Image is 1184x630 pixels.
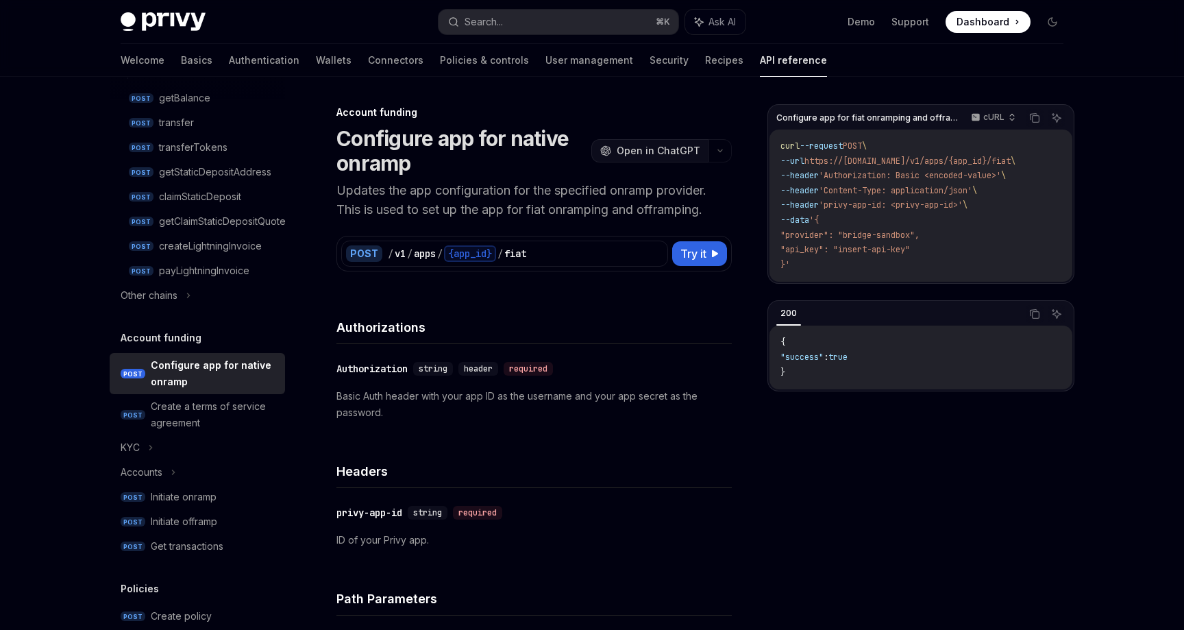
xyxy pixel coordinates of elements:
[650,44,689,77] a: Security
[336,532,732,548] p: ID of your Privy app.
[368,44,423,77] a: Connectors
[760,44,827,77] a: API reference
[819,185,972,196] span: 'Content-Type: application/json'
[151,398,277,431] div: Create a terms of service agreement
[819,199,963,210] span: 'privy-app-id: <privy-app-id>'
[780,170,819,181] span: --header
[151,608,212,625] div: Create policy
[336,181,732,219] p: Updates the app configuration for the specified onramp provider. This is used to set up the app f...
[151,513,217,530] div: Initiate offramp
[388,247,393,261] div: /
[824,352,828,363] span: :
[809,215,819,226] span: '{
[804,156,1011,167] span: https://[DOMAIN_NAME]/v1/apps/{app_id}/fiat
[151,489,217,505] div: Initiate onramp
[497,247,503,261] div: /
[453,506,502,520] div: required
[110,534,285,559] a: POSTGet transactions
[121,492,145,502] span: POST
[159,114,194,131] div: transfer
[121,517,145,527] span: POST
[708,15,736,29] span: Ask AI
[407,247,412,261] div: /
[504,247,526,261] div: fiat
[983,112,1004,123] p: cURL
[972,185,977,196] span: \
[819,170,1001,181] span: 'Authorization: Basic <encoded-value>'
[110,353,285,394] a: POSTConfigure app for native onramp
[780,215,809,226] span: --data
[129,118,153,128] span: POST
[129,241,153,252] span: POST
[1001,170,1006,181] span: \
[800,141,843,152] span: --request
[780,352,824,363] span: "success"
[336,506,402,520] div: privy-app-id
[151,538,223,555] div: Get transactions
[159,263,249,279] div: payLightningInvoice
[780,141,800,152] span: curl
[110,604,285,629] a: POSTCreate policy
[439,10,678,34] button: Search...⌘K
[129,143,153,153] span: POST
[110,509,285,534] a: POSTInitiate offramp
[336,362,408,376] div: Authorization
[395,247,406,261] div: v1
[776,112,958,123] span: Configure app for fiat onramping and offramping.
[121,44,164,77] a: Welcome
[110,258,285,283] a: POSTpayLightningInvoice
[848,15,875,29] a: Demo
[129,266,153,276] span: POST
[336,590,732,608] h4: Path Parameters
[862,141,867,152] span: \
[419,363,447,374] span: string
[672,241,727,266] button: Try it
[121,287,177,304] div: Other chains
[121,410,145,420] span: POST
[316,44,351,77] a: Wallets
[1048,109,1065,127] button: Ask AI
[181,44,212,77] a: Basics
[159,139,227,156] div: transferTokens
[110,160,285,184] a: POSTgetStaticDepositAddress
[110,209,285,234] a: POSTgetClaimStaticDepositQuote
[159,213,286,230] div: getClaimStaticDepositQuote
[110,394,285,435] a: POSTCreate a terms of service agreement
[705,44,743,77] a: Recipes
[591,139,708,162] button: Open in ChatGPT
[110,135,285,160] a: POSTtransferTokens
[413,507,442,518] span: string
[946,11,1031,33] a: Dashboard
[121,464,162,481] div: Accounts
[1026,305,1044,323] button: Copy the contents from the code block
[110,184,285,209] a: POSTclaimStaticDeposit
[440,44,529,77] a: Policies & controls
[464,363,493,374] span: header
[1026,109,1044,127] button: Copy the contents from the code block
[680,245,706,262] span: Try it
[957,15,1009,29] span: Dashboard
[129,217,153,227] span: POST
[437,247,443,261] div: /
[1041,11,1063,33] button: Toggle dark mode
[414,247,436,261] div: apps
[110,110,285,135] a: POSTtransfer
[129,167,153,178] span: POST
[110,234,285,258] a: POSTcreateLightningInvoice
[843,141,862,152] span: POST
[1011,156,1015,167] span: \
[346,245,382,262] div: POST
[545,44,633,77] a: User management
[121,330,201,346] h5: Account funding
[780,367,785,378] span: }
[110,485,285,509] a: POSTInitiate onramp
[336,318,732,337] h4: Authorizations
[444,245,496,262] div: {app_id}
[780,337,785,348] span: {
[159,238,262,254] div: createLightningInvoice
[780,230,920,241] span: "provider": "bridge-sandbox",
[828,352,848,363] span: true
[656,16,670,27] span: ⌘ K
[780,156,804,167] span: --url
[891,15,929,29] a: Support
